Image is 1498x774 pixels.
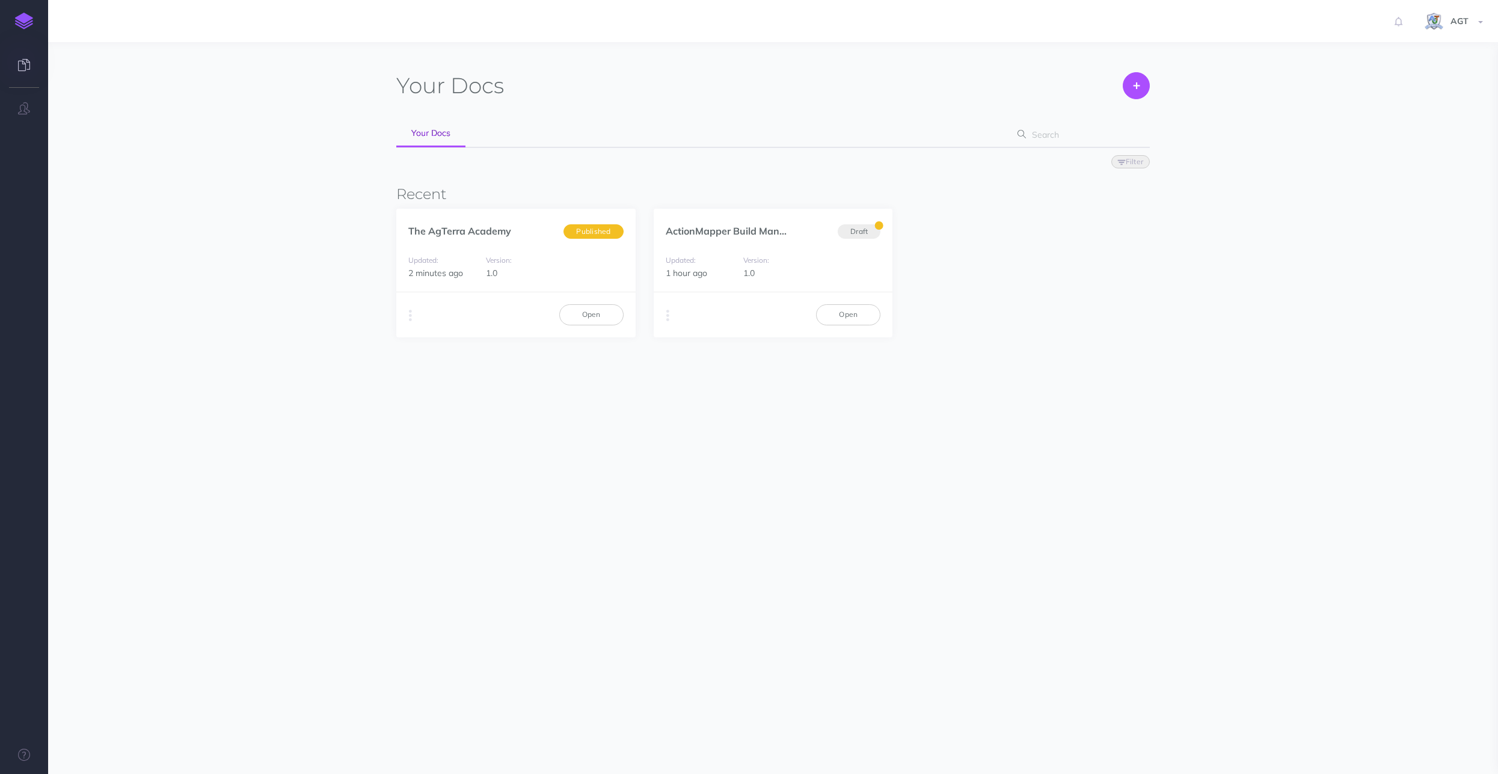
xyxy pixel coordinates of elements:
button: Filter [1111,155,1150,168]
a: Your Docs [396,120,465,147]
small: Updated: [408,256,438,265]
a: Open [816,304,880,325]
img: iCxL6hB4gPtK36lnwjqkK90dLekSAv8p9JC67nPZ.png [1423,11,1444,32]
input: Search [1028,124,1131,146]
span: 1.0 [743,268,755,278]
span: AGT [1444,16,1475,26]
h1: Docs [396,72,504,99]
small: Updated: [666,256,696,265]
small: Version: [743,256,769,265]
i: More actions [666,307,669,324]
h3: Recent [396,186,1150,202]
i: More actions [409,307,412,324]
span: 2 minutes ago [408,268,463,278]
a: The AgTerra Academy [408,225,511,237]
small: Version: [486,256,512,265]
span: Your Docs [411,127,450,138]
span: 1 hour ago [666,268,707,278]
span: Your [396,72,445,99]
img: logo-mark.svg [15,13,33,29]
span: 1.0 [486,268,497,278]
a: ActionMapper Build Man... [666,225,787,237]
a: Open [559,304,624,325]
